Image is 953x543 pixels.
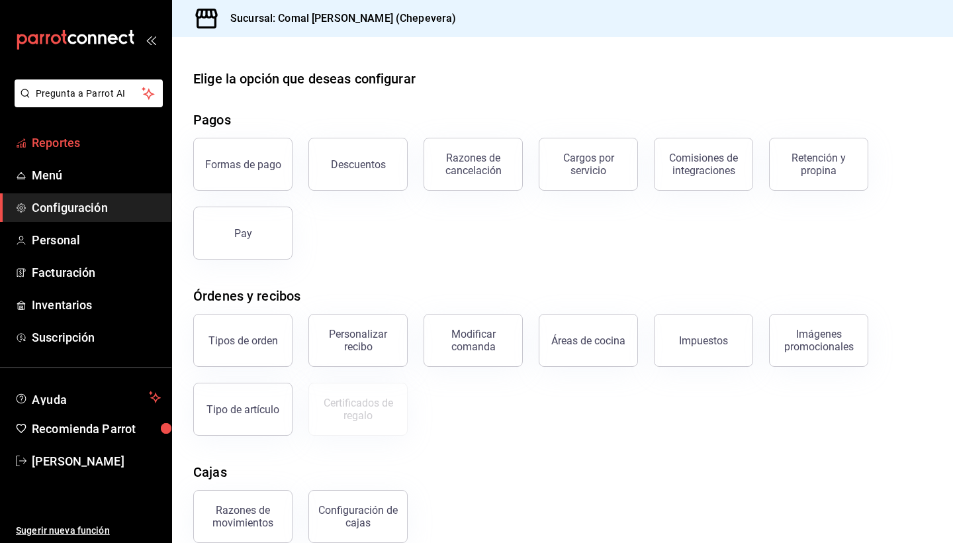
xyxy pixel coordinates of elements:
button: Personalizar recibo [308,314,408,367]
span: Ayuda [32,389,144,405]
div: Cargos por servicio [547,152,629,177]
a: Pregunta a Parrot AI [9,96,163,110]
button: Retención y propina [769,138,868,191]
button: Imágenes promocionales [769,314,868,367]
span: Configuración [32,199,161,217]
div: Razones de cancelación [432,152,514,177]
div: Impuestos [679,334,728,347]
button: Impuestos [654,314,753,367]
span: [PERSON_NAME] [32,452,161,470]
span: Reportes [32,134,161,152]
button: Certificados de regalo [308,383,408,436]
span: Inventarios [32,296,161,314]
div: Personalizar recibo [317,328,399,353]
button: Descuentos [308,138,408,191]
div: Retención y propina [778,152,860,177]
button: Modificar comanda [424,314,523,367]
span: Suscripción [32,328,161,346]
button: Configuración de cajas [308,490,408,543]
button: open_drawer_menu [146,34,156,45]
button: Comisiones de integraciones [654,138,753,191]
div: Pay [234,227,252,240]
div: Configuración de cajas [317,504,399,529]
span: Personal [32,231,161,249]
span: Menú [32,166,161,184]
button: Pay [193,207,293,260]
div: Tipo de artículo [206,403,279,416]
button: Tipos de orden [193,314,293,367]
span: Sugerir nueva función [16,524,161,538]
button: Razones de cancelación [424,138,523,191]
div: Cajas [193,462,227,482]
div: Pagos [193,110,231,130]
div: Comisiones de integraciones [662,152,745,177]
div: Razones de movimientos [202,504,284,529]
div: Descuentos [331,158,386,171]
div: Áreas de cocina [551,334,625,347]
span: Recomienda Parrot [32,420,161,438]
div: Órdenes y recibos [193,286,300,306]
span: Facturación [32,264,161,281]
div: Elige la opción que deseas configurar [193,69,416,89]
div: Modificar comanda [432,328,514,353]
button: Formas de pago [193,138,293,191]
button: Tipo de artículo [193,383,293,436]
div: Tipos de orden [208,334,278,347]
button: Pregunta a Parrot AI [15,79,163,107]
span: Pregunta a Parrot AI [36,87,142,101]
div: Imágenes promocionales [778,328,860,353]
button: Cargos por servicio [539,138,638,191]
button: Áreas de cocina [539,314,638,367]
div: Formas de pago [205,158,281,171]
button: Razones de movimientos [193,490,293,543]
div: Certificados de regalo [317,397,399,422]
h3: Sucursal: Comal [PERSON_NAME] (Chepevera) [220,11,456,26]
